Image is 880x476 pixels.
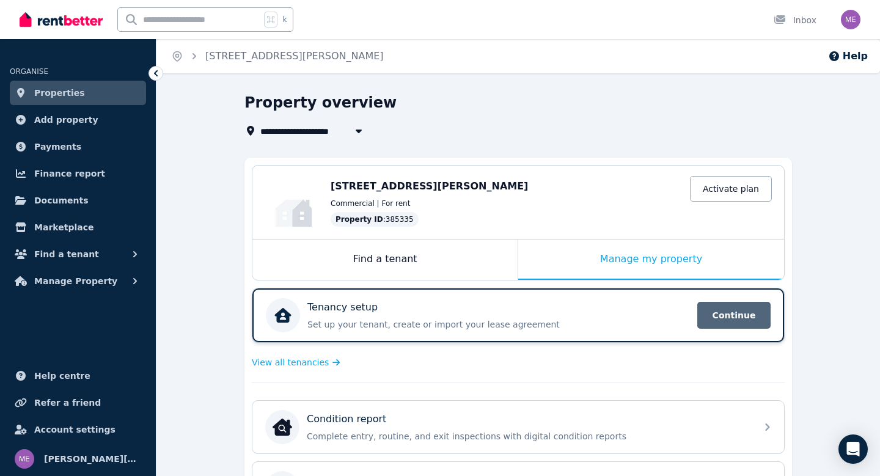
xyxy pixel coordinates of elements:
h1: Property overview [244,93,397,112]
a: Condition reportCondition reportComplete entry, routine, and exit inspections with digital condit... [252,401,784,453]
span: [STREET_ADDRESS][PERSON_NAME] [331,180,528,192]
a: Documents [10,188,146,213]
a: [STREET_ADDRESS][PERSON_NAME] [205,50,384,62]
a: Marketplace [10,215,146,240]
a: Add property [10,108,146,132]
span: Finance report [34,166,105,181]
span: Continue [697,302,771,329]
span: Help centre [34,368,90,383]
span: Refer a friend [34,395,101,410]
span: [PERSON_NAME][EMAIL_ADDRESS][PERSON_NAME][DOMAIN_NAME] [44,452,141,466]
a: Refer a friend [10,390,146,415]
div: Manage my property [518,240,784,280]
div: : 385335 [331,212,419,227]
p: Complete entry, routine, and exit inspections with digital condition reports [307,430,749,442]
span: Documents [34,193,89,208]
span: k [282,15,287,24]
img: melissa.westcott@tm3trainingsolutions.com.au [841,10,860,29]
img: melissa.westcott@tm3trainingsolutions.com.au [15,449,34,469]
button: Manage Property [10,269,146,293]
span: View all tenancies [252,356,329,368]
a: Tenancy setupSet up your tenant, create or import your lease agreementContinue [252,288,784,342]
div: Inbox [774,14,816,26]
div: Find a tenant [252,240,518,280]
span: Account settings [34,422,116,437]
img: RentBetter [20,10,103,29]
span: ORGANISE [10,67,48,76]
span: Commercial | For rent [331,199,410,208]
p: Condition report [307,412,386,427]
img: Condition report [273,417,292,437]
a: Finance report [10,161,146,186]
a: Help centre [10,364,146,388]
a: View all tenancies [252,356,340,368]
button: Help [828,49,868,64]
div: Open Intercom Messenger [838,434,868,464]
a: Properties [10,81,146,105]
nav: Breadcrumb [156,39,398,73]
span: Find a tenant [34,247,99,262]
a: Activate plan [690,176,772,202]
span: Add property [34,112,98,127]
a: Payments [10,134,146,159]
span: Payments [34,139,81,154]
span: Manage Property [34,274,117,288]
a: Account settings [10,417,146,442]
button: Find a tenant [10,242,146,266]
span: Property ID [335,214,383,224]
p: Tenancy setup [307,300,378,315]
span: Marketplace [34,220,94,235]
p: Set up your tenant, create or import your lease agreement [307,318,690,331]
span: Properties [34,86,85,100]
